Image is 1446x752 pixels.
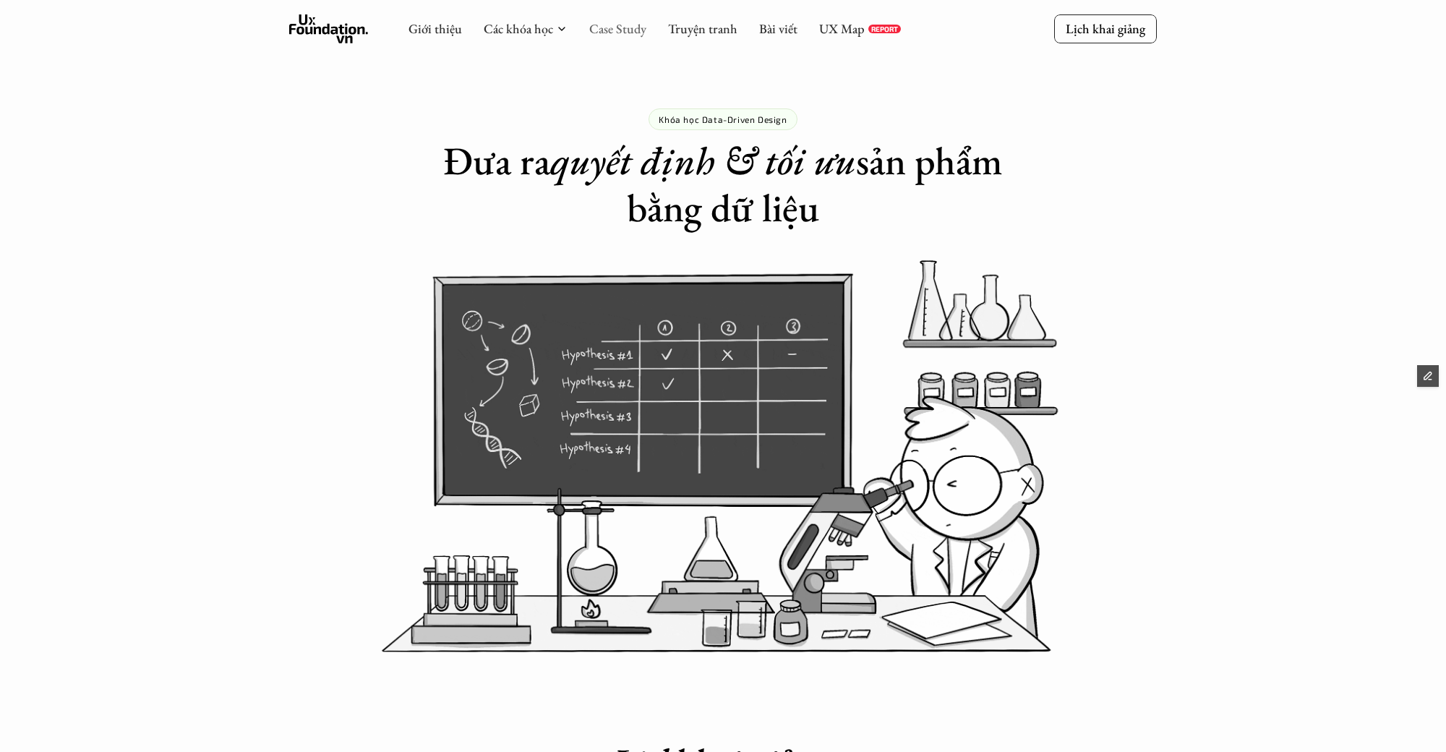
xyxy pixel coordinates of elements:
[408,20,462,37] a: Giới thiệu
[1054,14,1157,43] a: Lịch khai giảng
[868,25,901,33] a: REPORT
[668,20,737,37] a: Truyện tranh
[819,20,865,37] a: UX Map
[484,20,553,37] a: Các khóa học
[871,25,898,33] p: REPORT
[1066,20,1145,37] p: Lịch khai giảng
[1417,365,1439,387] button: Edit Framer Content
[550,135,856,186] em: quyết định & tối ưu
[589,20,646,37] a: Case Study
[759,20,797,37] a: Bài viết
[434,137,1012,231] h1: Đưa ra sản phẩm bằng dữ liệu
[659,114,787,124] p: Khóa học Data-Driven Design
